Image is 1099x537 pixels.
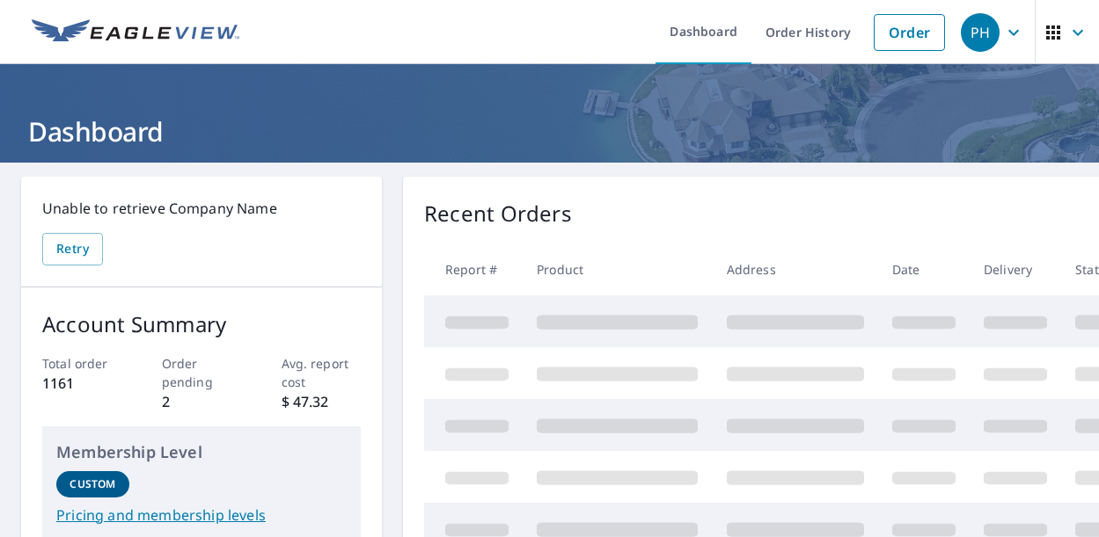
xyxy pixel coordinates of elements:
[713,243,878,295] th: Address
[42,308,361,340] p: Account Summary
[32,19,239,46] img: EV Logo
[56,504,347,526] a: Pricing and membership levels
[42,373,122,394] p: 1161
[970,243,1061,295] th: Delivery
[56,440,347,464] p: Membership Level
[42,198,361,219] p: Unable to retrieve Company Name
[162,354,242,391] p: Order pending
[162,391,242,412] p: 2
[70,476,115,492] p: Custom
[424,243,523,295] th: Report #
[874,14,945,51] a: Order
[523,243,712,295] th: Product
[21,113,1078,149] h1: Dashboard
[42,233,103,265] button: Retry
[961,13,1000,52] div: PH
[282,354,362,391] p: Avg. report cost
[56,238,89,260] span: Retry
[42,354,122,373] p: Total order
[878,243,970,295] th: Date
[282,391,362,412] p: $ 47.32
[424,198,572,229] p: Recent Orders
